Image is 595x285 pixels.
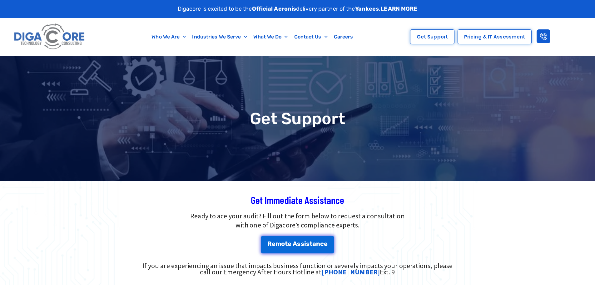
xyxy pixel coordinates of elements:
[275,241,281,247] span: m
[3,110,592,127] h1: Get Support
[322,267,380,276] a: [PHONE_NUMBER]
[117,30,388,44] nav: Menu
[250,30,291,44] a: What We Do
[98,211,498,230] p: Ready to ace your audit? Fill out the form below to request a consultation with one of Digacore’s...
[293,241,297,247] span: A
[138,262,458,275] div: If you are experiencing an issue that impacts business function or severely impacts your operatio...
[272,241,275,247] span: e
[331,30,356,44] a: Careers
[301,241,304,247] span: s
[458,29,532,44] a: Pricing & IT Assessment
[410,29,454,44] a: Get Support
[324,241,328,247] span: e
[189,30,250,44] a: Industries We Serve
[464,34,525,39] span: Pricing & IT Assessment
[288,241,291,247] span: e
[267,241,272,247] span: R
[417,34,448,39] span: Get Support
[251,194,344,206] span: Get Immediate Assistance
[355,5,379,12] strong: Yankees
[281,241,285,247] span: o
[316,241,320,247] span: n
[12,21,87,53] img: Digacore logo 1
[261,236,334,253] a: Remote Assistance
[304,241,306,247] span: i
[297,241,300,247] span: s
[310,241,312,247] span: t
[285,241,288,247] span: t
[380,5,417,12] a: LEARN MORE
[252,5,296,12] strong: Official Acronis
[306,241,310,247] span: s
[178,5,418,13] p: Digacore is excited to be the delivery partner of the .
[291,30,331,44] a: Contact Us
[312,241,316,247] span: a
[148,30,189,44] a: Who We Are
[320,241,324,247] span: c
